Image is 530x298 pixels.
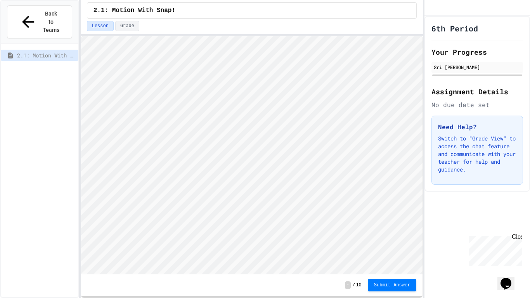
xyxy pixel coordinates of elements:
h1: 6th Period [431,23,478,34]
button: Back to Teams [7,5,72,38]
h2: Your Progress [431,47,523,57]
span: Submit Answer [374,282,410,288]
span: / [352,282,355,288]
div: Sri [PERSON_NAME] [434,64,521,71]
div: Chat with us now!Close [3,3,54,49]
h3: Need Help? [438,122,516,132]
span: 2.1: Motion With Snap! [17,51,75,59]
h2: Assignment Details [431,86,523,97]
iframe: chat widget [466,233,522,266]
button: Lesson [87,21,114,31]
span: 10 [356,282,361,288]
div: No due date set [431,100,523,109]
span: 2.1: Motion With Snap! [94,6,175,15]
p: Switch to "Grade View" to access the chat feature and communicate with your teacher for help and ... [438,135,516,173]
iframe: Snap! Programming Environment [81,36,423,274]
span: - [345,281,351,289]
iframe: chat widget [497,267,522,290]
button: Grade [115,21,139,31]
button: Submit Answer [368,279,417,291]
span: Back to Teams [42,10,60,34]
